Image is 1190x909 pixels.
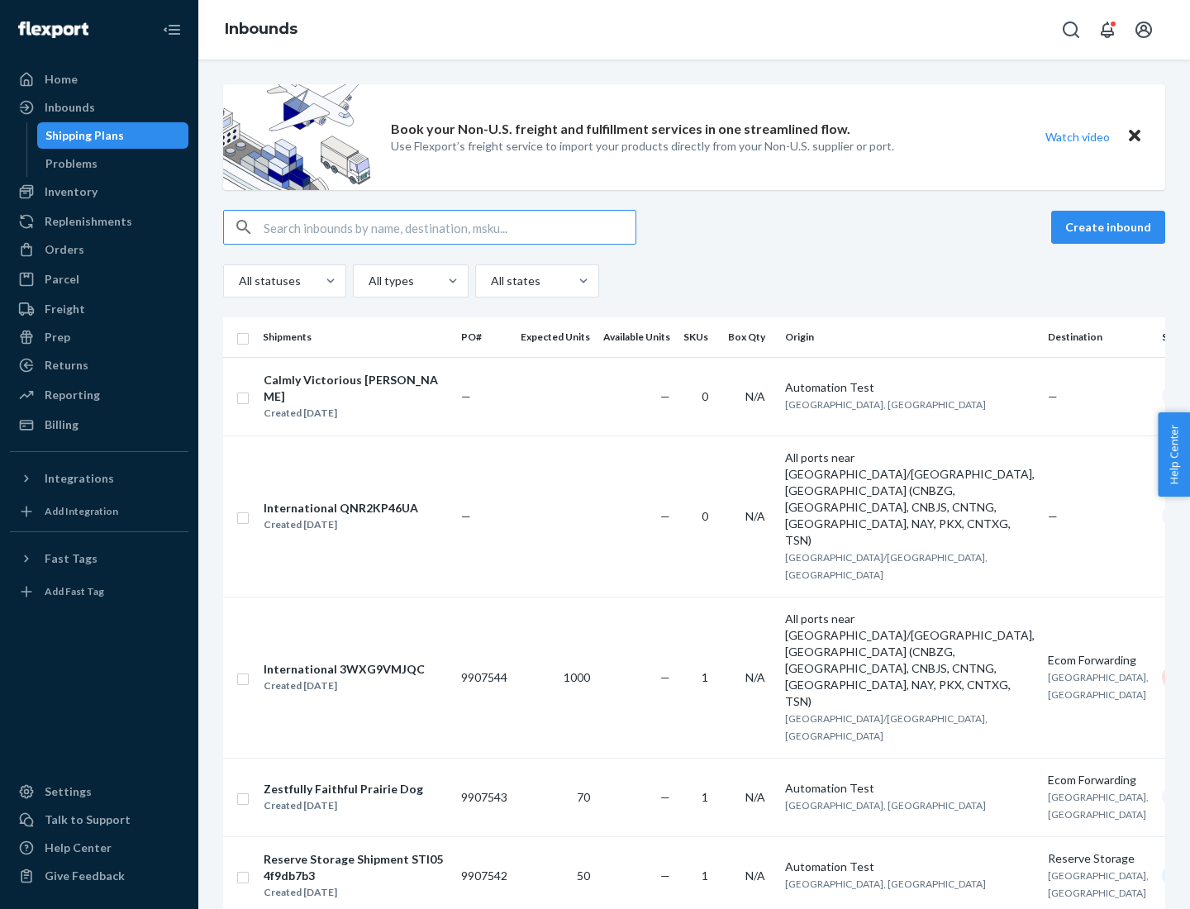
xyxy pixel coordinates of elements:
div: Automation Test [785,379,1035,396]
span: — [1048,509,1058,523]
div: Add Integration [45,504,118,518]
div: Fast Tags [45,550,98,567]
div: Home [45,71,78,88]
th: Shipments [256,317,455,357]
span: N/A [745,869,765,883]
a: Freight [10,296,188,322]
div: Problems [45,155,98,172]
input: All states [489,273,491,289]
div: Automation Test [785,859,1035,875]
div: Settings [45,783,92,800]
span: [GEOGRAPHIC_DATA]/[GEOGRAPHIC_DATA], [GEOGRAPHIC_DATA] [785,551,988,581]
button: Give Feedback [10,863,188,889]
input: Search inbounds by name, destination, msku... [264,211,635,244]
div: Parcel [45,271,79,288]
a: Prep [10,324,188,350]
div: Freight [45,301,85,317]
a: Replenishments [10,208,188,235]
div: Created [DATE] [264,884,447,901]
button: Close [1124,125,1145,149]
div: All ports near [GEOGRAPHIC_DATA]/[GEOGRAPHIC_DATA], [GEOGRAPHIC_DATA] (CNBZG, [GEOGRAPHIC_DATA], ... [785,450,1035,549]
span: 70 [577,790,590,804]
td: 9907544 [455,597,514,758]
a: Inbounds [225,20,297,38]
button: Open notifications [1091,13,1124,46]
div: Talk to Support [45,811,131,828]
span: 1000 [564,670,590,684]
th: PO# [455,317,514,357]
ol: breadcrumbs [212,6,311,54]
th: Origin [778,317,1041,357]
button: Integrations [10,465,188,492]
th: SKUs [677,317,721,357]
a: Inventory [10,178,188,205]
span: N/A [745,509,765,523]
th: Available Units [597,317,677,357]
div: Inventory [45,183,98,200]
a: Help Center [10,835,188,861]
button: Open Search Box [1054,13,1088,46]
div: Replenishments [45,213,132,230]
span: — [1048,389,1058,403]
input: All types [367,273,369,289]
span: 1 [702,670,708,684]
div: Reporting [45,387,100,403]
span: 50 [577,869,590,883]
div: Created [DATE] [264,516,418,533]
span: [GEOGRAPHIC_DATA], [GEOGRAPHIC_DATA] [1048,869,1149,899]
span: 1 [702,790,708,804]
a: Returns [10,352,188,378]
div: Ecom Forwarding [1048,772,1149,788]
div: All ports near [GEOGRAPHIC_DATA]/[GEOGRAPHIC_DATA], [GEOGRAPHIC_DATA] (CNBZG, [GEOGRAPHIC_DATA], ... [785,611,1035,710]
a: Inbounds [10,94,188,121]
span: — [660,869,670,883]
button: Fast Tags [10,545,188,572]
a: Orders [10,236,188,263]
button: Watch video [1035,125,1121,149]
span: N/A [745,389,765,403]
button: Create inbound [1051,211,1165,244]
span: — [660,509,670,523]
th: Destination [1041,317,1155,357]
div: Returns [45,357,88,374]
span: [GEOGRAPHIC_DATA], [GEOGRAPHIC_DATA] [785,799,986,811]
button: Open account menu [1127,13,1160,46]
span: Help Center [1158,412,1190,497]
a: Problems [37,150,189,177]
span: 0 [702,509,708,523]
span: — [461,509,471,523]
span: [GEOGRAPHIC_DATA], [GEOGRAPHIC_DATA] [1048,671,1149,701]
p: Book your Non-U.S. freight and fulfillment services in one streamlined flow. [391,120,850,139]
span: N/A [745,790,765,804]
span: [GEOGRAPHIC_DATA], [GEOGRAPHIC_DATA] [785,398,986,411]
td: 9907543 [455,758,514,836]
div: Inbounds [45,99,95,116]
a: Talk to Support [10,807,188,833]
div: Add Fast Tag [45,584,104,598]
div: Reserve Storage [1048,850,1149,867]
span: — [660,670,670,684]
a: Shipping Plans [37,122,189,149]
span: — [660,389,670,403]
a: Home [10,66,188,93]
a: Parcel [10,266,188,293]
a: Settings [10,778,188,805]
span: [GEOGRAPHIC_DATA], [GEOGRAPHIC_DATA] [785,878,986,890]
div: Zestfully Faithful Prairie Dog [264,781,423,797]
a: Add Integration [10,498,188,525]
span: [GEOGRAPHIC_DATA]/[GEOGRAPHIC_DATA], [GEOGRAPHIC_DATA] [785,712,988,742]
span: [GEOGRAPHIC_DATA], [GEOGRAPHIC_DATA] [1048,791,1149,821]
span: — [660,790,670,804]
a: Billing [10,412,188,438]
span: 1 [702,869,708,883]
p: Use Flexport’s freight service to import your products directly from your Non-U.S. supplier or port. [391,138,894,155]
div: Billing [45,416,79,433]
div: Ecom Forwarding [1048,652,1149,669]
div: International 3WXG9VMJQC [264,661,425,678]
div: Help Center [45,840,112,856]
div: Calmly Victorious [PERSON_NAME] [264,372,447,405]
div: Prep [45,329,70,345]
span: — [461,389,471,403]
div: Give Feedback [45,868,125,884]
span: 0 [702,389,708,403]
